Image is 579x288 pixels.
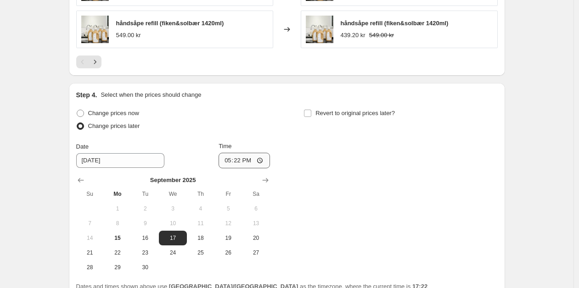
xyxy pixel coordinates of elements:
th: Wednesday [159,187,186,201]
span: Time [219,143,231,150]
button: Thursday September 25 2025 [187,245,214,260]
span: 5 [218,205,238,212]
button: Wednesday September 24 2025 [159,245,186,260]
input: 9/15/2025 [76,153,164,168]
span: 17 [163,234,183,242]
span: 27 [246,249,266,256]
button: Wednesday September 3 2025 [159,201,186,216]
button: Sunday September 14 2025 [76,231,104,245]
span: Date [76,143,89,150]
button: Monday September 1 2025 [104,201,131,216]
input: 12:00 [219,153,270,168]
button: Monday September 22 2025 [104,245,131,260]
div: 439.20 kr [341,31,365,40]
button: Thursday September 4 2025 [187,201,214,216]
h2: Step 4. [76,90,97,100]
span: Mo [107,190,128,198]
span: 11 [191,220,211,227]
button: Friday September 19 2025 [214,231,242,245]
button: Tuesday September 16 2025 [131,231,159,245]
button: Tuesday September 23 2025 [131,245,159,260]
th: Tuesday [131,187,159,201]
span: 13 [246,220,266,227]
button: Sunday September 28 2025 [76,260,104,275]
span: 14 [80,234,100,242]
span: 25 [191,249,211,256]
button: Sunday September 21 2025 [76,245,104,260]
button: Wednesday September 10 2025 [159,216,186,231]
span: 8 [107,220,128,227]
button: Today Monday September 15 2025 [104,231,131,245]
span: 10 [163,220,183,227]
span: 12 [218,220,238,227]
span: Change prices now [88,110,139,116]
span: 19 [218,234,238,242]
span: 15 [107,234,128,242]
button: Tuesday September 9 2025 [131,216,159,231]
span: Revert to original prices later? [315,110,395,116]
img: image002_80x.jpg [306,16,333,43]
button: Show previous month, August 2025 [74,174,87,187]
span: 20 [246,234,266,242]
button: Sunday September 7 2025 [76,216,104,231]
span: 1 [107,205,128,212]
span: 4 [191,205,211,212]
button: Tuesday September 30 2025 [131,260,159,275]
button: Friday September 26 2025 [214,245,242,260]
button: Monday September 8 2025 [104,216,131,231]
span: 7 [80,220,100,227]
span: 9 [135,220,155,227]
span: 21 [80,249,100,256]
span: Sa [246,190,266,198]
span: Tu [135,190,155,198]
button: Saturday September 20 2025 [242,231,270,245]
span: 6 [246,205,266,212]
th: Monday [104,187,131,201]
span: 23 [135,249,155,256]
button: Wednesday September 17 2025 [159,231,186,245]
span: 18 [191,234,211,242]
th: Friday [214,187,242,201]
span: Su [80,190,100,198]
span: 26 [218,249,238,256]
th: Saturday [242,187,270,201]
span: håndsåpe refill (fiken&solbær 1420ml) [116,20,224,27]
button: Friday September 5 2025 [214,201,242,216]
span: 30 [135,264,155,271]
span: 24 [163,249,183,256]
span: håndsåpe refill (fiken&solbær 1420ml) [341,20,449,27]
strike: 549.00 kr [369,31,394,40]
button: Monday September 29 2025 [104,260,131,275]
button: Thursday September 11 2025 [187,216,214,231]
span: Change prices later [88,122,140,129]
span: 29 [107,264,128,271]
button: Next [89,55,101,68]
span: 16 [135,234,155,242]
span: Th [191,190,211,198]
span: 2 [135,205,155,212]
button: Show next month, October 2025 [259,174,272,187]
th: Sunday [76,187,104,201]
span: 22 [107,249,128,256]
button: Tuesday September 2 2025 [131,201,159,216]
button: Friday September 12 2025 [214,216,242,231]
button: Thursday September 18 2025 [187,231,214,245]
span: We [163,190,183,198]
div: 549.00 kr [116,31,141,40]
th: Thursday [187,187,214,201]
span: Fr [218,190,238,198]
button: Saturday September 6 2025 [242,201,270,216]
span: 28 [80,264,100,271]
button: Saturday September 27 2025 [242,245,270,260]
button: Saturday September 13 2025 [242,216,270,231]
span: 3 [163,205,183,212]
p: Select when the prices should change [101,90,201,100]
nav: Pagination [76,55,101,68]
img: image002_80x.jpg [81,16,109,43]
